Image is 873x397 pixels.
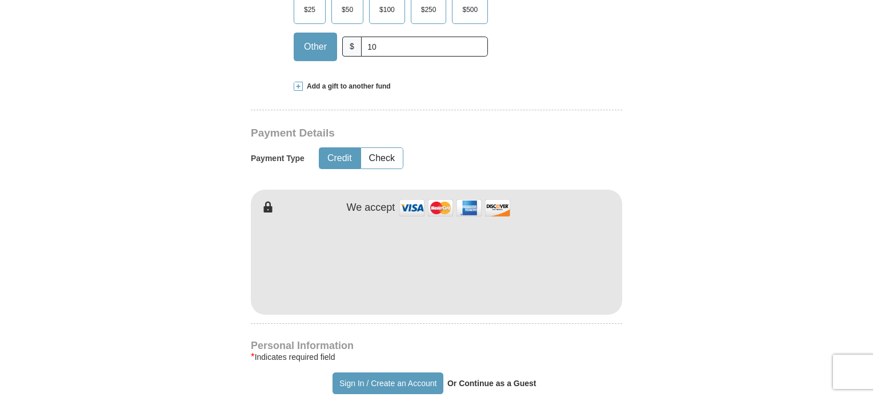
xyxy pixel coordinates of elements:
span: $ [342,37,362,57]
h4: We accept [347,202,395,214]
button: Sign In / Create an Account [333,372,443,394]
h5: Payment Type [251,154,305,163]
span: $500 [456,1,483,18]
span: $25 [298,1,321,18]
strong: Or Continue as a Guest [447,379,536,388]
input: Other Amount [361,37,488,57]
img: credit cards accepted [398,195,512,220]
span: $50 [336,1,359,18]
h4: Personal Information [251,341,622,350]
button: Credit [319,148,360,169]
span: Other [298,38,333,55]
h3: Payment Details [251,127,542,140]
span: $100 [374,1,401,18]
span: Add a gift to another fund [303,82,391,91]
span: $250 [415,1,442,18]
button: Check [361,148,403,169]
div: Indicates required field [251,350,622,364]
